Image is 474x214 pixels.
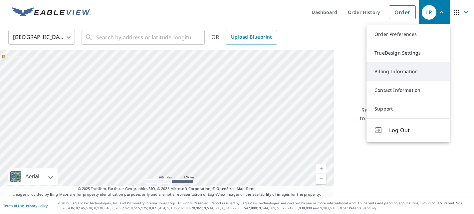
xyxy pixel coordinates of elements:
a: Order Preferences [366,25,450,44]
span: © 2025 TomTom, Earthstar Geographics SIO, © 2025 Microsoft Corporation, © [78,186,257,192]
a: Privacy Policy [26,203,48,208]
button: Log Out [366,118,450,142]
a: Current Level 5, Zoom In [316,164,326,174]
a: Support [366,100,450,118]
a: Contact Information [366,81,450,100]
span: Upload Blueprint [231,33,272,41]
a: TrueDesign Settings [366,44,450,62]
div: Aerial [23,168,41,185]
a: Upload Blueprint [226,30,277,45]
a: OpenStreetMap [216,186,244,191]
img: EV Logo [12,7,91,17]
div: OR [211,30,277,45]
a: Order [389,5,416,19]
span: Log Out [389,126,442,134]
a: Current Level 5, Zoom Out [316,174,326,184]
div: LR [422,5,436,20]
div: [GEOGRAPHIC_DATA] [8,28,75,47]
p: Searching for a property address to view a list of available products. [359,106,449,122]
a: Billing Information [366,62,450,81]
a: Terms [246,186,257,191]
div: Aerial [8,168,58,185]
input: Search by address or latitude-longitude [96,28,191,47]
a: Terms of Use [3,203,24,208]
p: | [3,204,48,208]
p: © 2025 Eagle View Technologies, Inc. and Pictometry International Corp. All Rights Reserved. Repo... [58,201,471,211]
